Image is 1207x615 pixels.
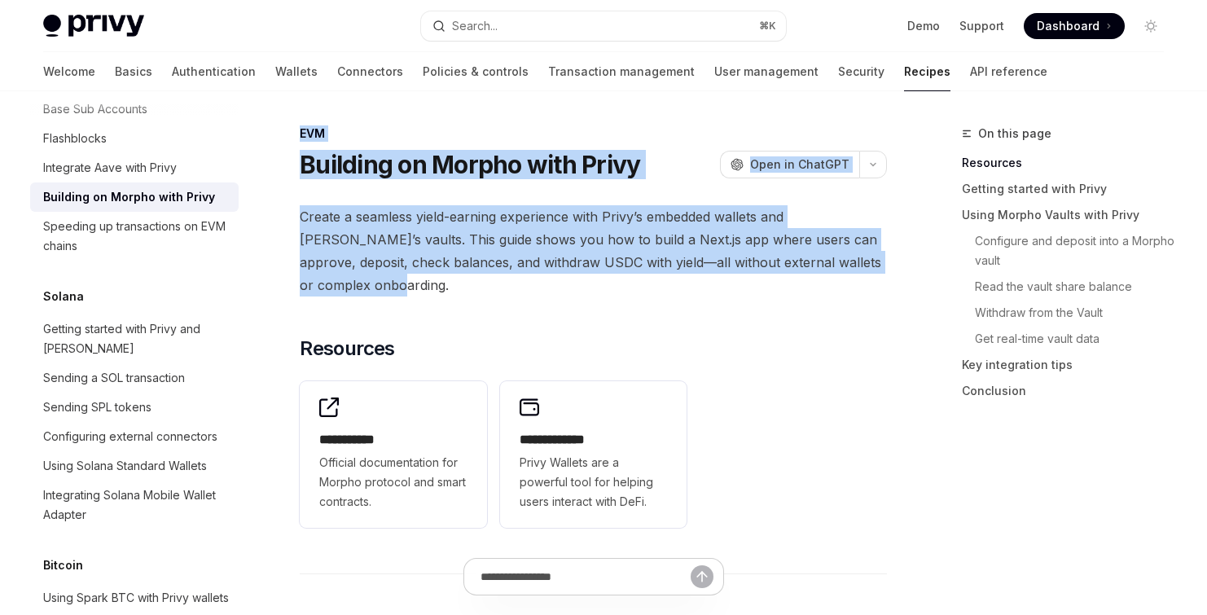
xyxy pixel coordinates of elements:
[962,326,1177,352] a: Get real-time vault data
[43,287,84,306] h5: Solana
[337,52,403,91] a: Connectors
[962,202,1177,228] a: Using Morpho Vaults with Privy
[43,588,229,608] div: Using Spark BTC with Privy wallets
[300,150,640,179] h1: Building on Morpho with Privy
[423,52,529,91] a: Policies & controls
[30,212,239,261] a: Speeding up transactions on EVM chains
[43,217,229,256] div: Speeding up transactions on EVM chains
[904,52,950,91] a: Recipes
[30,422,239,451] a: Configuring external connectors
[962,150,1177,176] a: Resources
[43,456,207,476] div: Using Solana Standard Wallets
[1138,13,1164,39] button: Toggle dark mode
[759,20,776,33] span: ⌘ K
[720,151,859,178] button: Open in ChatGPT
[959,18,1004,34] a: Support
[300,205,887,297] span: Create a seamless yield-earning experience with Privy’s embedded wallets and [PERSON_NAME]’s vaul...
[481,559,691,595] input: Ask a question...
[962,176,1177,202] a: Getting started with Privy
[43,427,217,446] div: Configuring external connectors
[30,314,239,363] a: Getting started with Privy and [PERSON_NAME]
[43,52,95,91] a: Welcome
[30,583,239,613] a: Using Spark BTC with Privy wallets
[907,18,940,34] a: Demo
[300,381,487,528] a: **** **** *Official documentation for Morpho protocol and smart contracts.
[43,158,177,178] div: Integrate Aave with Privy
[452,16,498,36] div: Search...
[43,368,185,388] div: Sending a SOL transaction
[43,187,215,207] div: Building on Morpho with Privy
[838,52,884,91] a: Security
[43,556,83,575] h5: Bitcoin
[30,451,239,481] a: Using Solana Standard Wallets
[421,11,786,41] button: Open search
[172,52,256,91] a: Authentication
[30,124,239,153] a: Flashblocks
[43,485,229,525] div: Integrating Solana Mobile Wallet Adapter
[43,129,107,148] div: Flashblocks
[30,393,239,422] a: Sending SPL tokens
[750,156,849,173] span: Open in ChatGPT
[300,336,395,362] span: Resources
[962,378,1177,404] a: Conclusion
[500,381,687,528] a: **** **** ***Privy Wallets are a powerful tool for helping users interact with DeFi.
[275,52,318,91] a: Wallets
[319,453,467,512] span: Official documentation for Morpho protocol and smart contracts.
[43,398,151,417] div: Sending SPL tokens
[978,124,1051,143] span: On this page
[30,182,239,212] a: Building on Morpho with Privy
[43,319,229,358] div: Getting started with Privy and [PERSON_NAME]
[30,481,239,529] a: Integrating Solana Mobile Wallet Adapter
[962,274,1177,300] a: Read the vault share balance
[970,52,1047,91] a: API reference
[962,352,1177,378] a: Key integration tips
[714,52,819,91] a: User management
[30,153,239,182] a: Integrate Aave with Privy
[300,125,887,142] div: EVM
[962,228,1177,274] a: Configure and deposit into a Morpho vault
[962,300,1177,326] a: Withdraw from the Vault
[43,15,144,37] img: light logo
[30,363,239,393] a: Sending a SOL transaction
[548,52,695,91] a: Transaction management
[691,565,713,588] button: Send message
[1024,13,1125,39] a: Dashboard
[1037,18,1099,34] span: Dashboard
[520,453,668,512] span: Privy Wallets are a powerful tool for helping users interact with DeFi.
[115,52,152,91] a: Basics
